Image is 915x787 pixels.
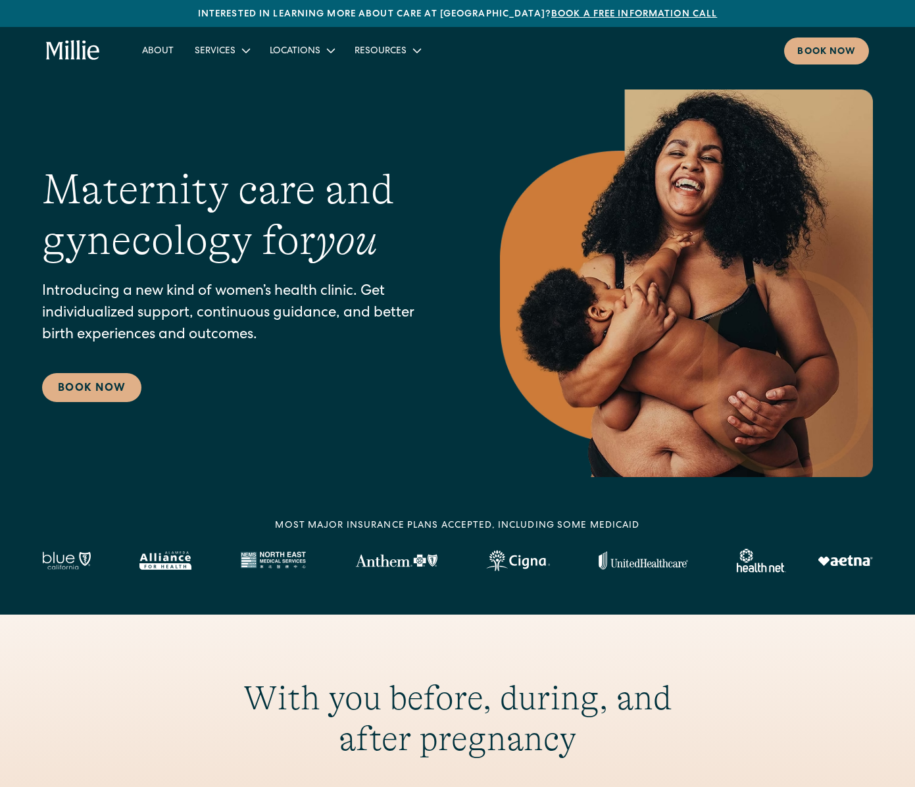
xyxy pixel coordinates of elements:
em: you [316,216,378,264]
img: Anthem Logo [355,554,437,567]
a: Book a free information call [551,10,717,19]
p: Introducing a new kind of women’s health clinic. Get individualized support, continuous guidance,... [42,282,447,347]
img: Cigna logo [486,550,550,571]
a: home [46,40,100,61]
img: Smiling mother with her baby in arms, celebrating body positivity and the nurturing bond of postp... [500,89,873,477]
img: Alameda Alliance logo [139,551,191,570]
img: Healthnet logo [737,549,786,572]
div: Services [184,39,259,61]
div: Services [195,45,235,59]
img: Aetna logo [818,555,873,566]
div: Resources [344,39,430,61]
h1: Maternity care and gynecology for [42,165,447,266]
div: Locations [270,45,320,59]
div: MOST MAJOR INSURANCE PLANS ACCEPTED, INCLUDING some MEDICAID [275,519,639,533]
a: Book Now [42,373,141,402]
div: Book now [797,45,856,59]
img: Blue California logo [42,551,91,570]
h2: With you before, during, and after pregnancy [205,678,710,760]
div: Locations [259,39,344,61]
a: About [132,39,184,61]
img: North East Medical Services logo [240,551,306,570]
a: Book now [784,38,869,64]
div: Resources [355,45,407,59]
img: United Healthcare logo [599,551,688,570]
